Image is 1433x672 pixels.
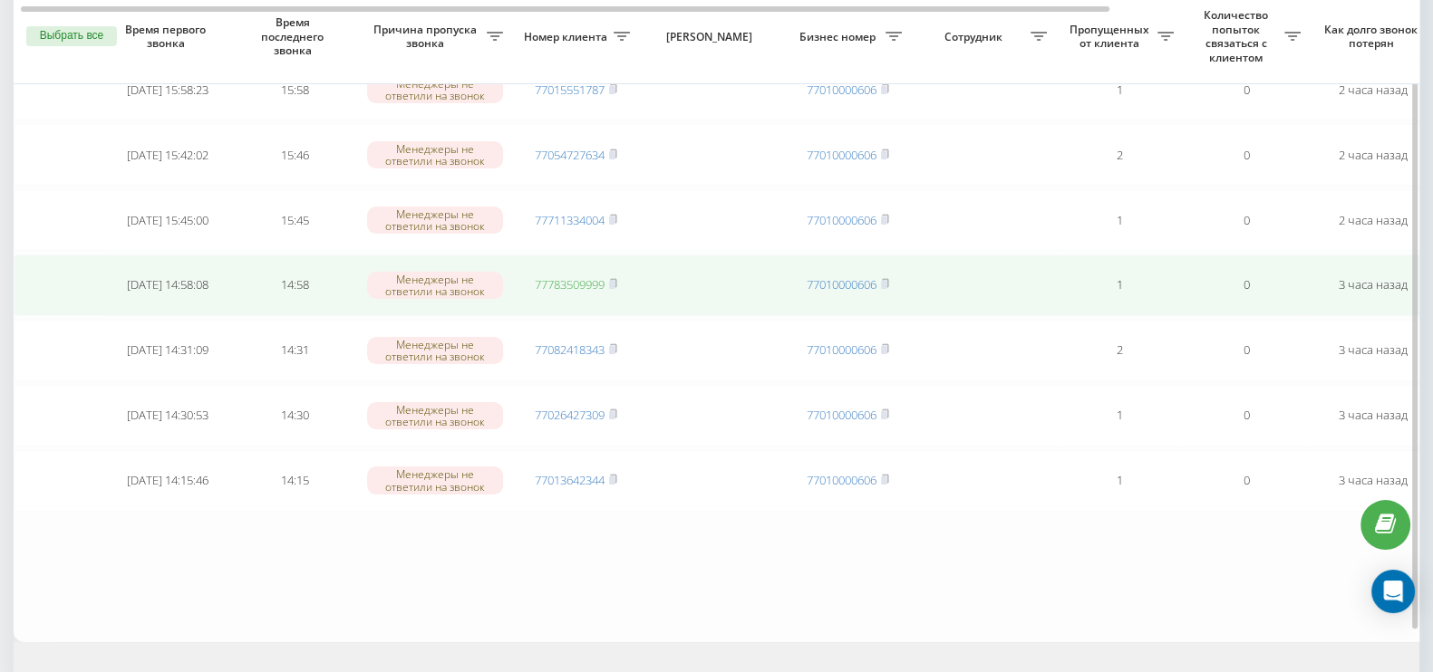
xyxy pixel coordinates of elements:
td: 1 [1056,59,1183,120]
td: 1 [1056,189,1183,251]
td: 15:46 [231,124,358,186]
a: 77783509999 [535,276,605,293]
td: 1 [1056,254,1183,316]
span: Количество попыток связаться с клиентом [1192,8,1284,64]
td: 14:58 [231,254,358,316]
a: 77010000606 [807,212,876,228]
div: Менеджеры не ответили на звонок [367,272,503,299]
a: 77015551787 [535,82,605,98]
span: Пропущенных от клиента [1065,23,1157,51]
td: 0 [1183,254,1310,316]
td: 0 [1183,385,1310,446]
td: 14:15 [231,450,358,512]
td: 0 [1183,59,1310,120]
td: 0 [1183,450,1310,512]
td: [DATE] 15:45:00 [104,189,231,251]
a: 77010000606 [807,341,876,358]
td: [DATE] 14:30:53 [104,385,231,446]
div: Менеджеры не ответили на звонок [367,402,503,429]
span: Причина пропуска звонка [367,23,487,51]
span: Время последнего звонка [246,15,344,58]
a: 77010000606 [807,407,876,423]
span: Как долго звонок потерян [1324,23,1422,51]
td: [DATE] 14:15:46 [104,450,231,512]
a: 77010000606 [807,472,876,488]
td: [DATE] 14:31:09 [104,320,231,381]
span: Номер клиента [521,30,614,44]
div: Менеджеры не ответили на звонок [367,141,503,168]
td: 14:30 [231,385,358,446]
span: Сотрудник [920,30,1031,44]
a: 77010000606 [807,276,876,293]
span: Время первого звонка [119,23,217,51]
a: 77010000606 [807,82,876,98]
div: Менеджеры не ответили на звонок [367,76,503,103]
div: Менеджеры не ответили на звонок [367,466,503,494]
a: 77010000606 [807,147,876,163]
td: 0 [1183,189,1310,251]
td: 2 [1056,320,1183,381]
span: [PERSON_NAME] [654,30,769,44]
a: 77054727634 [535,147,605,163]
div: Open Intercom Messenger [1371,570,1415,613]
td: 14:31 [231,320,358,381]
div: Менеджеры не ответили на звонок [367,337,503,364]
td: [DATE] 15:42:02 [104,124,231,186]
a: 77711334004 [535,212,605,228]
td: 1 [1056,385,1183,446]
button: Выбрать все [26,26,117,46]
td: 0 [1183,124,1310,186]
td: 15:45 [231,189,358,251]
a: 77013642344 [535,472,605,488]
td: [DATE] 14:58:08 [104,254,231,316]
div: Менеджеры не ответили на звонок [367,206,503,234]
td: 15:58 [231,59,358,120]
span: Бизнес номер [793,30,886,44]
td: [DATE] 15:58:23 [104,59,231,120]
a: 77026427309 [535,407,605,423]
td: 1 [1056,450,1183,512]
a: 77082418343 [535,341,605,358]
td: 2 [1056,124,1183,186]
td: 0 [1183,320,1310,381]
